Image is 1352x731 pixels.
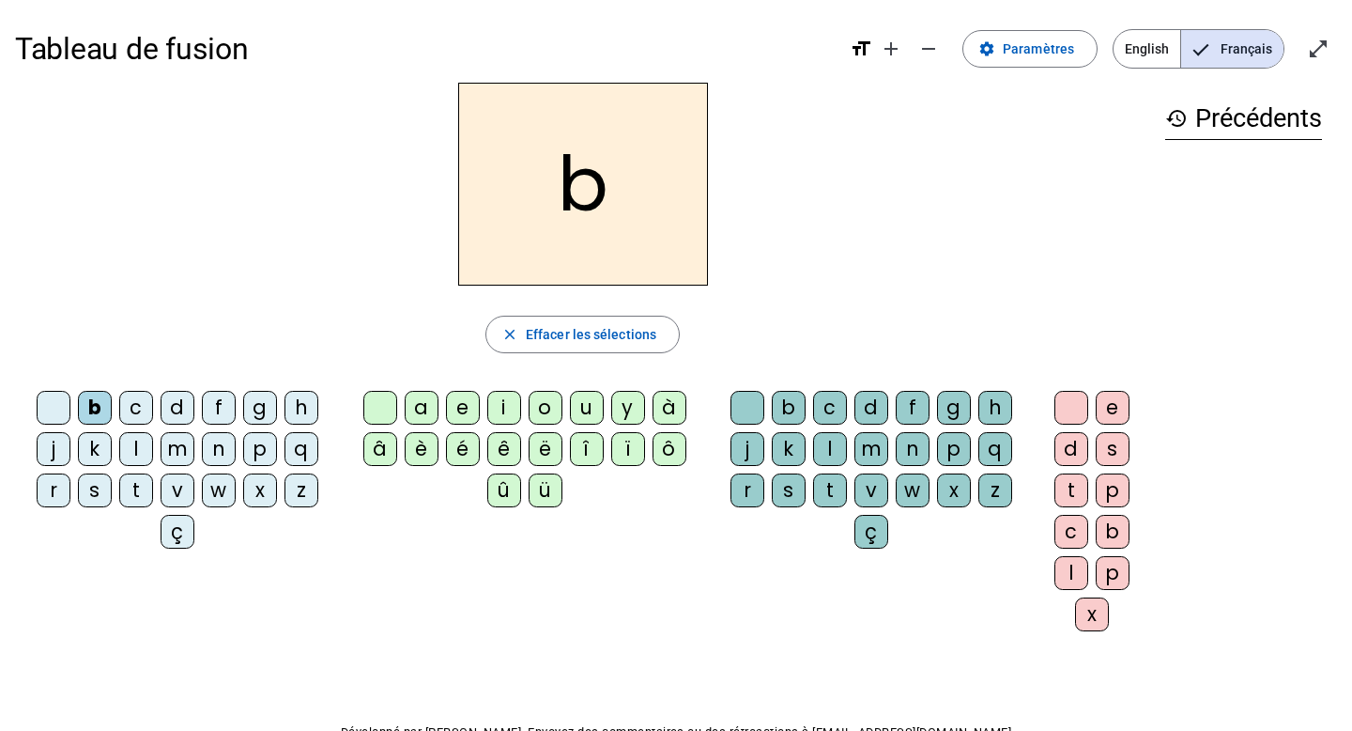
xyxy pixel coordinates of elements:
div: t [813,474,847,507]
div: è [405,432,438,466]
h3: Précédents [1165,98,1322,140]
div: p [937,432,971,466]
div: d [1054,432,1088,466]
button: Augmenter la taille de la police [872,30,910,68]
div: o [529,391,562,425]
div: m [854,432,888,466]
div: ô [653,432,686,466]
div: ê [487,432,521,466]
div: û [487,474,521,507]
div: q [284,432,318,466]
div: p [1096,556,1129,590]
div: d [854,391,888,425]
span: English [1114,30,1180,68]
div: s [78,474,112,507]
span: Paramètres [1003,38,1074,60]
div: î [570,432,604,466]
div: â [363,432,397,466]
h2: b [458,83,708,286]
div: p [243,432,277,466]
div: l [813,432,847,466]
div: w [896,474,929,507]
div: e [1096,391,1129,425]
div: h [978,391,1012,425]
div: é [446,432,480,466]
div: s [1096,432,1129,466]
div: w [202,474,236,507]
div: k [772,432,806,466]
div: d [161,391,194,425]
div: v [161,474,194,507]
div: p [1096,474,1129,507]
mat-icon: settings [978,40,995,57]
div: c [119,391,153,425]
div: j [730,432,764,466]
div: s [772,474,806,507]
div: r [37,474,70,507]
div: i [487,391,521,425]
div: t [1054,474,1088,507]
div: z [978,474,1012,507]
mat-icon: remove [917,38,940,60]
div: k [78,432,112,466]
h1: Tableau de fusion [15,19,835,79]
div: j [37,432,70,466]
div: a [405,391,438,425]
div: f [202,391,236,425]
span: Effacer les sélections [526,323,656,346]
div: x [937,474,971,507]
div: u [570,391,604,425]
div: l [119,432,153,466]
button: Entrer en plein écran [1299,30,1337,68]
div: h [284,391,318,425]
div: ç [161,515,194,549]
div: ë [529,432,562,466]
div: e [446,391,480,425]
mat-button-toggle-group: Language selection [1113,29,1284,69]
div: ü [529,474,562,507]
div: b [78,391,112,425]
div: n [896,432,929,466]
div: f [896,391,929,425]
div: g [937,391,971,425]
mat-icon: close [501,326,518,343]
div: ï [611,432,645,466]
button: Effacer les sélections [485,316,680,353]
div: l [1054,556,1088,590]
div: m [161,432,194,466]
div: b [772,391,806,425]
div: v [854,474,888,507]
div: q [978,432,1012,466]
span: Français [1181,30,1283,68]
div: n [202,432,236,466]
button: Diminuer la taille de la police [910,30,947,68]
mat-icon: format_size [850,38,872,60]
mat-icon: open_in_full [1307,38,1329,60]
div: x [243,474,277,507]
div: à [653,391,686,425]
mat-icon: history [1165,107,1188,130]
div: t [119,474,153,507]
div: c [813,391,847,425]
div: ç [854,515,888,549]
div: c [1054,515,1088,549]
button: Paramètres [962,30,1098,68]
div: x [1075,598,1109,631]
div: b [1096,515,1129,549]
div: z [284,474,318,507]
div: y [611,391,645,425]
div: r [730,474,764,507]
div: g [243,391,277,425]
mat-icon: add [880,38,902,60]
